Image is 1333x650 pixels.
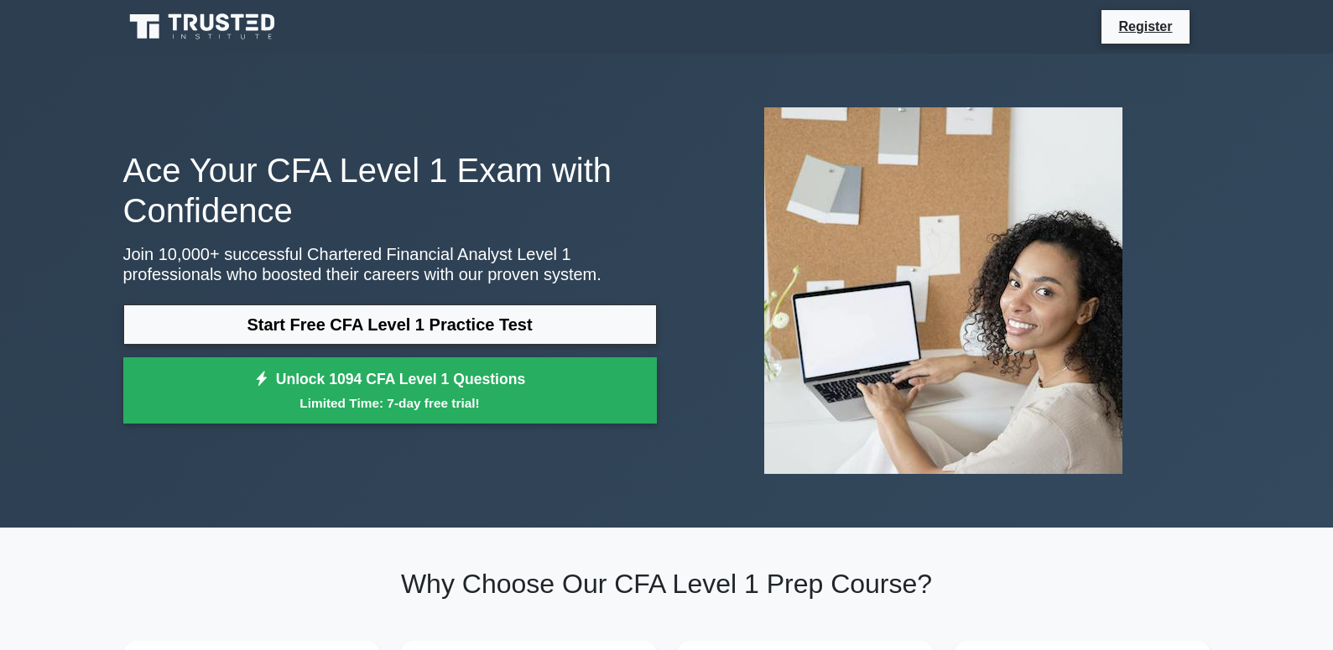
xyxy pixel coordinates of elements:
small: Limited Time: 7-day free trial! [144,393,636,413]
p: Join 10,000+ successful Chartered Financial Analyst Level 1 professionals who boosted their caree... [123,244,657,284]
a: Start Free CFA Level 1 Practice Test [123,304,657,345]
h1: Ace Your CFA Level 1 Exam with Confidence [123,150,657,231]
a: Unlock 1094 CFA Level 1 QuestionsLimited Time: 7-day free trial! [123,357,657,424]
a: Register [1108,16,1182,37]
h2: Why Choose Our CFA Level 1 Prep Course? [123,568,1211,600]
